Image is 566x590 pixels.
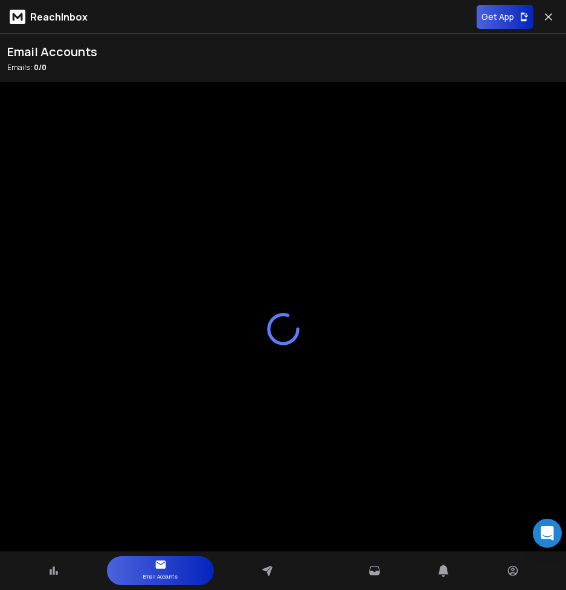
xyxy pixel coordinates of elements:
button: Get App [477,5,533,29]
div: Open Intercom Messenger [533,519,562,548]
p: Email Accounts [143,571,178,583]
p: ReachInbox [30,10,88,24]
span: 0 / 0 [34,62,47,72]
p: Emails : [7,63,97,72]
h1: Email Accounts [7,43,97,60]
